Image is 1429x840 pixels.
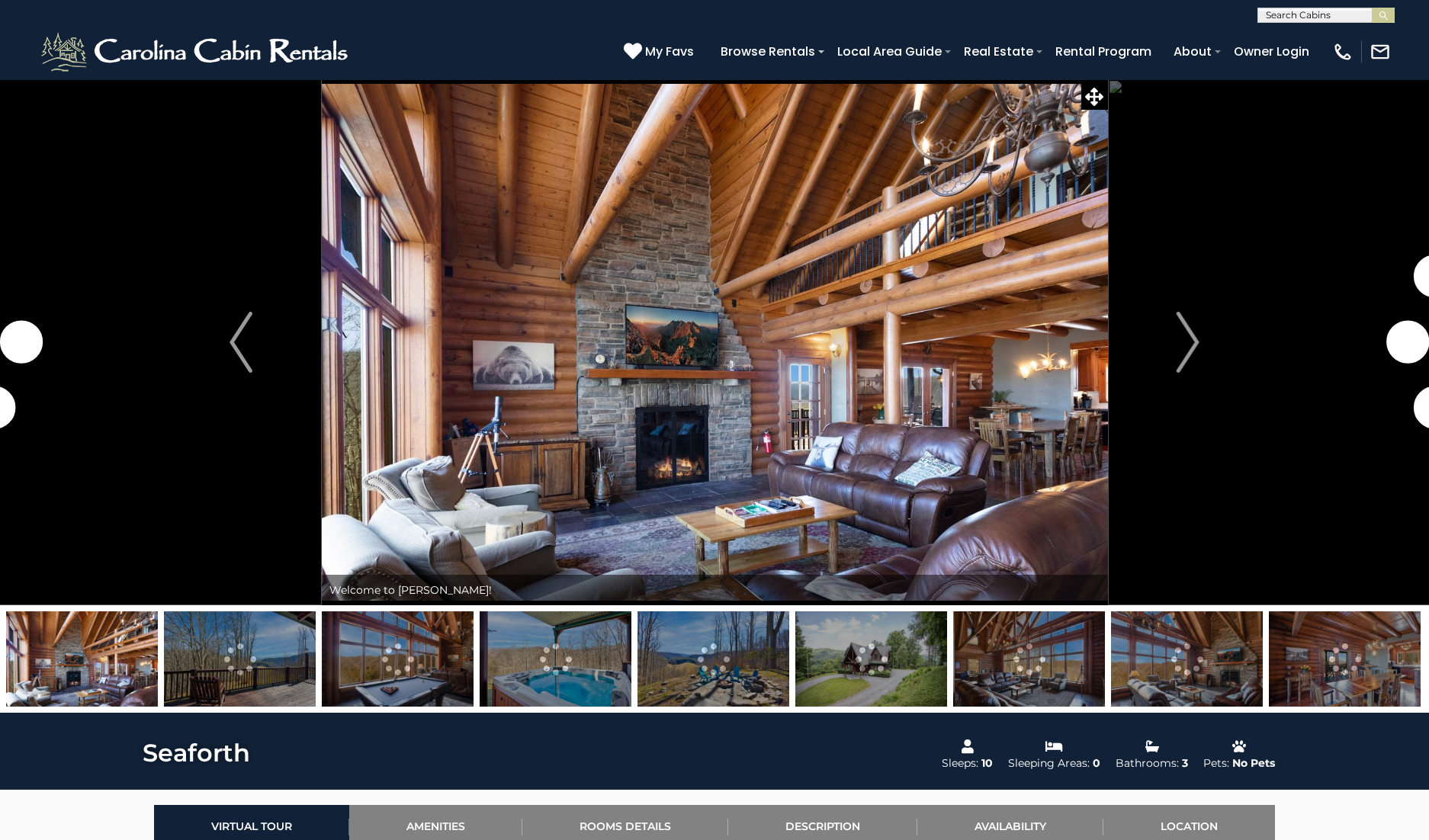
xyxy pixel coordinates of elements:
[1269,611,1421,707] img: 165988579
[1166,38,1219,65] a: About
[624,42,698,62] a: My Favs
[713,38,823,65] a: Browse Rentals
[1107,79,1269,605] button: Next
[956,38,1041,65] a: Real Estate
[637,611,789,707] img: 165988599
[322,575,1108,605] div: Welcome to [PERSON_NAME]!
[645,42,694,61] span: My Favs
[230,312,252,373] img: arrow
[795,611,947,707] img: 163272455
[480,611,631,707] img: 165988597
[1177,312,1199,373] img: arrow
[164,611,316,707] img: 165988603
[1226,38,1317,65] a: Owner Login
[160,79,322,605] button: Previous
[1048,38,1159,65] a: Rental Program
[322,611,474,707] img: 165988572
[1111,611,1263,707] img: 165988568
[1370,41,1391,63] img: mail-regular-white.png
[38,29,355,75] img: White-1-2.png
[953,611,1105,707] img: 165988569
[830,38,949,65] a: Local Area Guide
[6,611,158,707] img: 165988570
[1332,41,1354,63] img: phone-regular-white.png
